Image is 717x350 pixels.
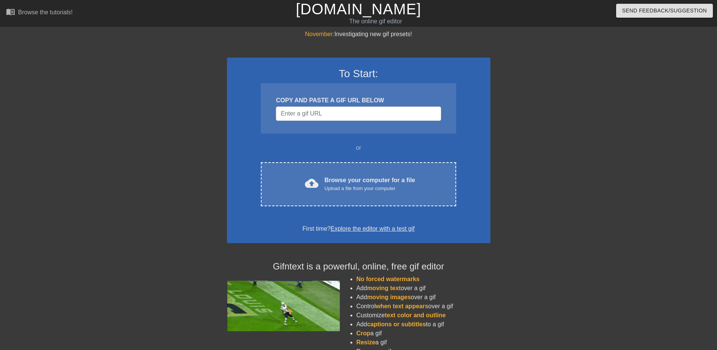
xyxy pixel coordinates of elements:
[6,7,15,16] span: menu_book
[296,1,421,17] a: [DOMAIN_NAME]
[356,338,490,347] li: a gif
[356,339,376,345] span: Resize
[616,4,713,18] button: Send Feedback/Suggestion
[18,9,73,15] div: Browse the tutorials!
[227,281,340,331] img: football_small.gif
[276,96,441,105] div: COPY AND PASTE A GIF URL BELOW
[356,276,420,282] span: No forced watermarks
[367,285,401,291] span: moving text
[356,293,490,302] li: Add over a gif
[276,107,441,121] input: Username
[227,30,490,39] div: Investigating new gif presets!
[367,321,426,327] span: captions or subtitles
[356,302,490,311] li: Control over a gif
[367,294,411,300] span: moving images
[237,224,481,233] div: First time?
[385,312,446,318] span: text color and outline
[6,7,73,19] a: Browse the tutorials!
[237,67,481,80] h3: To Start:
[356,284,490,293] li: Add over a gif
[356,320,490,329] li: Add to a gif
[356,330,370,336] span: Crop
[243,17,508,26] div: The online gif editor
[356,311,490,320] li: Customize
[227,261,490,272] h4: Gifntext is a powerful, online, free gif editor
[622,6,707,15] span: Send Feedback/Suggestion
[305,177,318,190] span: cloud_upload
[305,31,334,37] span: November:
[330,225,414,232] a: Explore the editor with a test gif
[324,176,415,192] div: Browse your computer for a file
[356,329,490,338] li: a gif
[324,185,415,192] div: Upload a file from your computer
[247,143,471,152] div: or
[376,303,428,309] span: when text appears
